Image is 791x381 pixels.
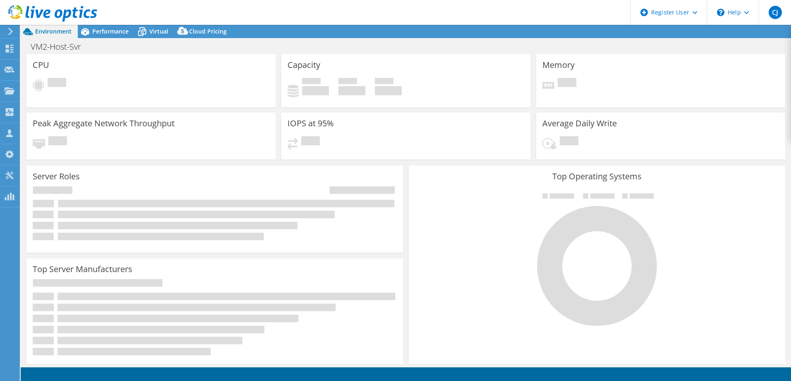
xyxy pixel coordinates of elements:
[338,86,365,95] h4: 0 GiB
[302,78,321,86] span: Used
[48,136,67,147] span: Pending
[302,86,329,95] h4: 0 GiB
[542,119,617,128] h3: Average Daily Write
[33,172,80,181] h3: Server Roles
[288,60,320,70] h3: Capacity
[415,172,779,181] h3: Top Operating Systems
[301,136,320,147] span: Pending
[27,42,94,51] h1: VM2-Host-Svr
[338,78,357,86] span: Free
[560,136,578,147] span: Pending
[542,60,575,70] h3: Memory
[769,6,782,19] span: CJ
[558,78,576,89] span: Pending
[375,78,393,86] span: Total
[33,60,49,70] h3: CPU
[189,27,227,35] span: Cloud Pricing
[33,265,132,274] h3: Top Server Manufacturers
[288,119,334,128] h3: IOPS at 95%
[149,27,168,35] span: Virtual
[717,9,724,16] svg: \n
[48,78,66,89] span: Pending
[33,119,175,128] h3: Peak Aggregate Network Throughput
[35,27,72,35] span: Environment
[92,27,129,35] span: Performance
[375,86,402,95] h4: 0 GiB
